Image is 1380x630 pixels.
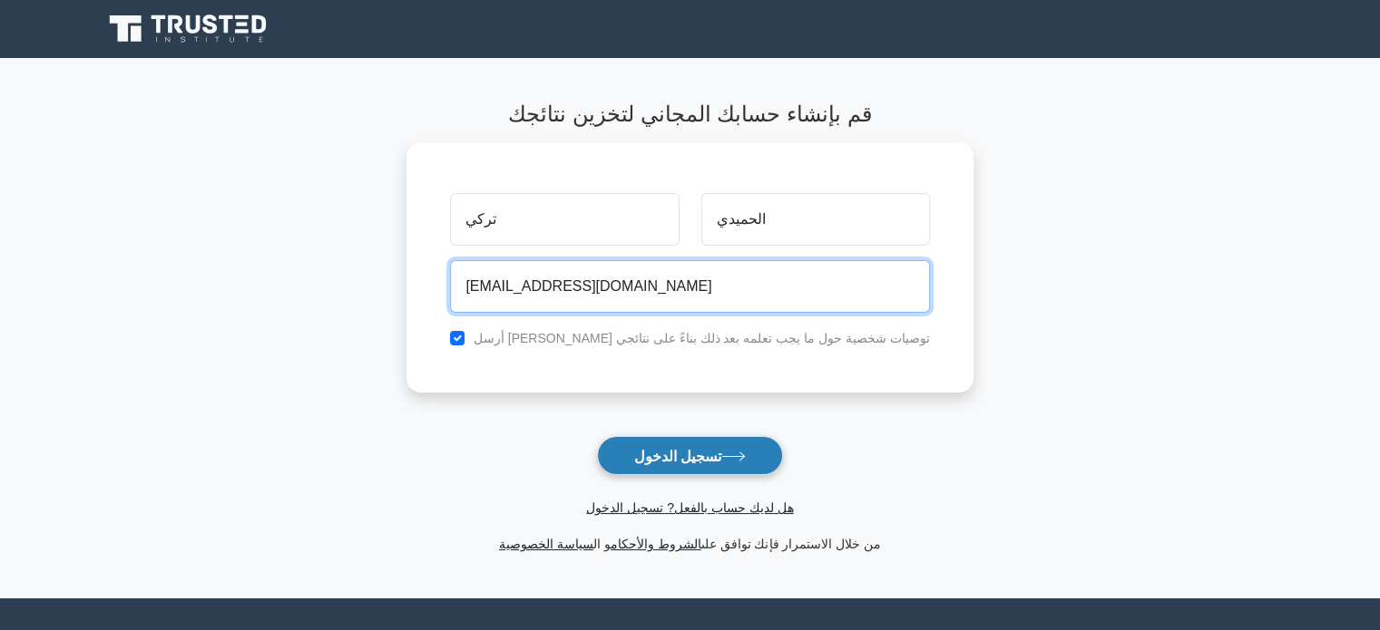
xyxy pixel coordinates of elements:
[611,537,701,551] a: الشروط والأحكام
[586,500,793,515] a: هل لديك حساب بالفعل? تسجيل الدخول
[508,102,871,126] font: قم بإنشاء حسابك المجاني لتخزين نتائجك
[450,260,929,313] input: بريد إلكتروني
[593,537,611,551] font: و ال
[701,193,930,246] input: الكنية
[634,448,721,463] font: تسجيل الدخول
[701,537,881,551] font: من خلال الاستمرار فإنك توافق على
[597,436,783,475] button: تسجيل الدخول
[450,193,679,246] input: الاسم الأول
[499,537,593,551] a: سياسة الخصوصية
[474,331,930,345] font: أرسل [PERSON_NAME] توصيات شخصية حول ما يجب تعلمه بعد ذلك بناءً على نتائجي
